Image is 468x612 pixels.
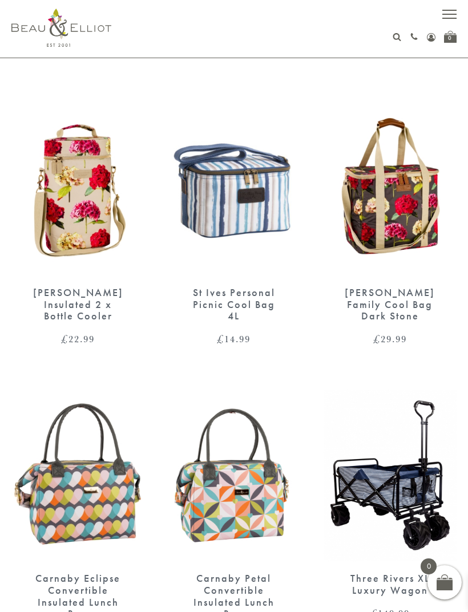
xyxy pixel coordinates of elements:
[167,104,300,275] img: St Ives Personal Cool Bag 4L
[167,104,300,344] a: St Ives Personal Cool Bag 4L St Ives Personal Picnic Cool Bag 4L £14.99
[324,104,457,275] img: Sarah Kelleher Family Coolbag Dark Stone
[444,31,457,43] a: 0
[187,287,280,322] div: St Ives Personal Picnic Cool Bag 4L
[31,287,124,322] div: [PERSON_NAME] Insulated 2 x Bottle Cooler
[11,104,144,275] img: Sarah Kelleher 2 x Bottle Cooler
[217,332,224,346] span: £
[324,390,457,561] img: Three Rivers XL Wagon camping, festivals, family picnics
[217,332,251,346] bdi: 14.99
[324,104,457,344] a: Sarah Kelleher Family Coolbag Dark Stone [PERSON_NAME] Family Cool Bag Dark Stone £29.99
[373,332,381,346] span: £
[373,332,407,346] bdi: 29.99
[344,287,437,322] div: [PERSON_NAME] Family Cool Bag Dark Stone
[421,558,437,574] span: 0
[11,9,111,47] img: logo
[344,573,437,596] div: Three Rivers XL Luxury Wagon
[11,390,144,561] img: Carnaby eclipse convertible lunch bag
[61,332,95,346] bdi: 22.99
[61,332,68,346] span: £
[11,104,144,344] a: Sarah Kelleher 2 x Bottle Cooler [PERSON_NAME] Insulated 2 x Bottle Cooler £22.99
